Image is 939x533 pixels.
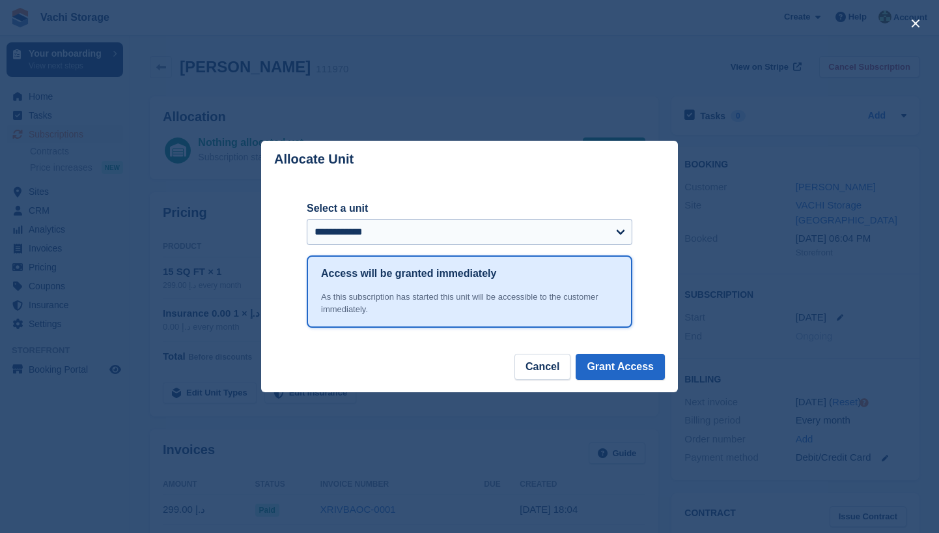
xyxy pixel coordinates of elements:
button: close [905,13,926,34]
button: Grant Access [576,354,665,380]
p: Allocate Unit [274,152,354,167]
button: Cancel [514,354,570,380]
label: Select a unit [307,201,632,216]
h1: Access will be granted immediately [321,266,496,281]
div: As this subscription has started this unit will be accessible to the customer immediately. [321,291,618,316]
